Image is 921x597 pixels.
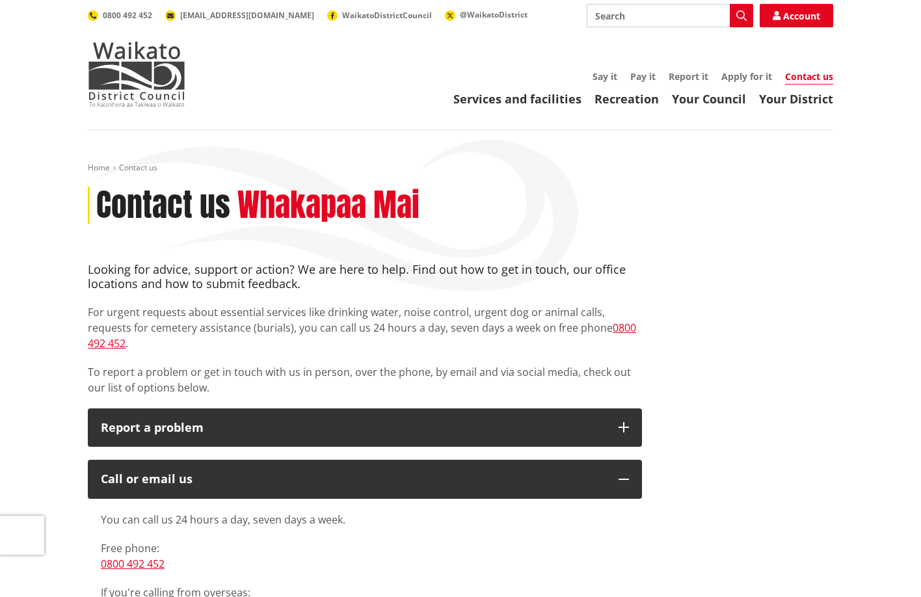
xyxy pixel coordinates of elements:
nav: breadcrumb [88,163,833,174]
a: Say it [593,70,617,83]
p: Report a problem [101,421,606,434]
p: Free phone: [101,540,629,572]
a: Contact us [785,70,833,85]
span: [EMAIL_ADDRESS][DOMAIN_NAME] [180,10,314,21]
a: Apply for it [721,70,772,83]
p: You can call us 24 hours a day, seven days a week. [101,512,629,527]
span: @WaikatoDistrict [460,9,527,20]
a: 0800 492 452 [101,557,165,571]
span: WaikatoDistrictCouncil [342,10,432,21]
p: To report a problem or get in touch with us in person, over the phone, by email and via social me... [88,364,642,395]
a: Services and facilities [453,91,581,107]
a: [EMAIL_ADDRESS][DOMAIN_NAME] [165,10,314,21]
a: Your District [759,91,833,107]
a: Recreation [594,91,659,107]
a: Account [760,4,833,27]
input: Search input [587,4,753,27]
iframe: Messenger Launcher [861,542,908,589]
h1: Contact us [96,187,230,224]
a: Report it [669,70,708,83]
a: WaikatoDistrictCouncil [327,10,432,21]
img: Waikato District Council - Te Kaunihera aa Takiwaa o Waikato [88,42,185,107]
a: Home [88,162,110,173]
div: Call or email us [101,473,606,486]
span: Contact us [119,162,157,173]
a: Pay it [630,70,656,83]
p: For urgent requests about essential services like drinking water, noise control, urgent dog or an... [88,304,642,351]
button: Report a problem [88,408,642,447]
a: 0800 492 452 [88,10,152,21]
a: 0800 492 452 [88,321,636,351]
h4: Looking for advice, support or action? We are here to help. Find out how to get in touch, our off... [88,263,642,291]
h2: Whakapaa Mai [237,187,420,224]
span: 0800 492 452 [103,10,152,21]
a: Your Council [672,91,746,107]
a: @WaikatoDistrict [445,9,527,20]
button: Call or email us [88,460,642,499]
